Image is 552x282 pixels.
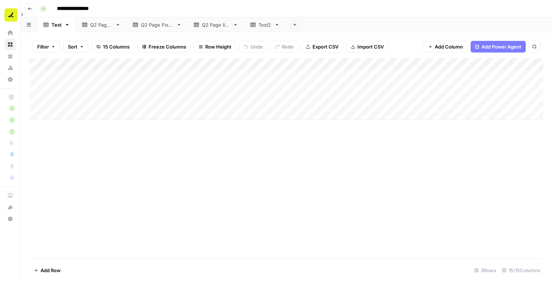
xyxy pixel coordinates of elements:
span: 15 Columns [103,43,130,50]
span: Add Column [435,43,463,50]
span: Add Row [41,267,61,274]
button: 15 Columns [92,41,134,53]
div: Test [51,21,62,28]
div: What's new? [5,202,16,213]
button: Help + Support [4,213,16,225]
button: Freeze Columns [137,41,191,53]
a: Test2 [244,18,286,32]
span: Add Power Agent [482,43,521,50]
button: What's new? [4,201,16,213]
a: Your Data [4,50,16,62]
span: Undo [250,43,263,50]
button: Sort [63,41,89,53]
div: Q2 Page live [202,21,230,28]
span: Sort [68,43,77,50]
button: Add Row [30,264,65,276]
img: Ramp Logo [4,8,18,22]
span: Filter [37,43,49,50]
a: Q2 Page 1 [76,18,127,32]
span: Freeze Columns [149,43,186,50]
div: 3 Rows [471,264,499,276]
button: Add Column [423,41,468,53]
div: 15/15 Columns [499,264,543,276]
div: Test2 [258,21,272,28]
a: Browse [4,39,16,50]
span: Redo [282,43,294,50]
button: Row Height [194,41,236,53]
a: Test [37,18,76,32]
button: Export CSV [301,41,343,53]
button: Add Power Agent [471,41,526,53]
a: Home [4,27,16,39]
button: Undo [239,41,268,53]
span: Export CSV [313,43,338,50]
button: Filter [32,41,60,53]
div: Q2 Page Fixed [141,21,173,28]
a: Q2 Page Fixed [127,18,188,32]
a: Q2 Page live [188,18,244,32]
span: Row Height [205,43,231,50]
button: Redo [271,41,298,53]
button: Import CSV [346,41,388,53]
button: Workspace: Ramp [4,6,16,24]
a: Usage [4,62,16,74]
a: Settings [4,74,16,85]
a: AirOps Academy [4,190,16,201]
div: Q2 Page 1 [90,21,112,28]
span: Import CSV [357,43,384,50]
